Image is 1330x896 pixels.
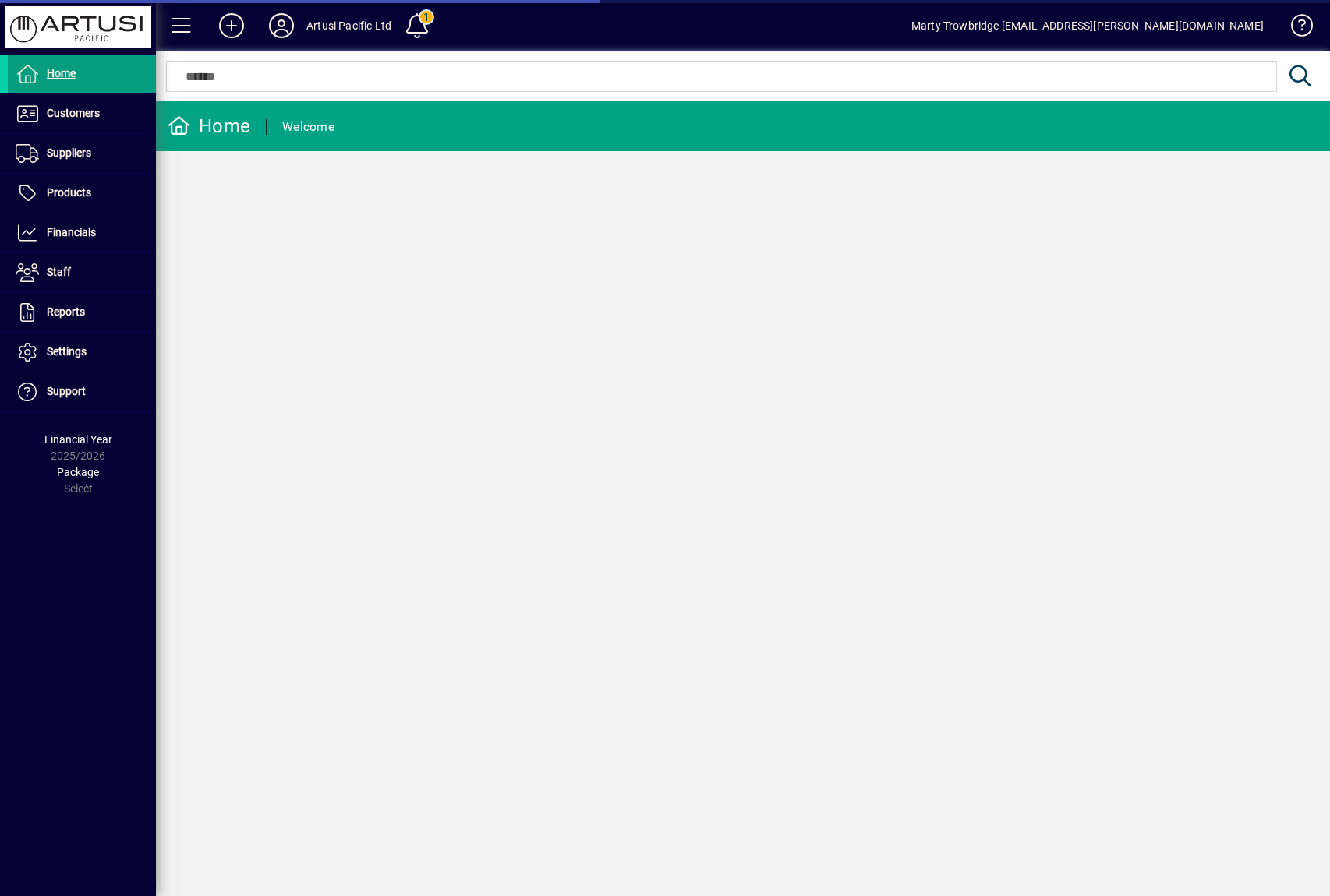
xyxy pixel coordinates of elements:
[47,226,96,238] span: Financials
[44,433,112,446] span: Financial Year
[47,186,91,199] span: Products
[8,253,156,292] a: Staff
[47,266,71,278] span: Staff
[8,333,156,372] a: Settings
[47,67,76,79] span: Home
[282,115,334,139] div: Welcome
[47,385,86,397] span: Support
[8,134,156,173] a: Suppliers
[57,466,99,478] span: Package
[8,213,156,252] a: Financials
[306,13,391,38] div: Artusi Pacific Ltd
[8,94,156,133] a: Customers
[8,293,156,332] a: Reports
[207,12,256,40] button: Add
[8,372,156,411] a: Support
[8,174,156,213] a: Products
[47,345,87,358] span: Settings
[168,114,250,139] div: Home
[256,12,306,40] button: Profile
[911,13,1264,38] div: Marty Trowbridge [EMAIL_ADDRESS][PERSON_NAME][DOMAIN_NAME]
[47,146,91,159] span: Suppliers
[1279,3,1311,54] a: Knowledge Base
[47,305,85,318] span: Reports
[47,107,100,119] span: Customers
